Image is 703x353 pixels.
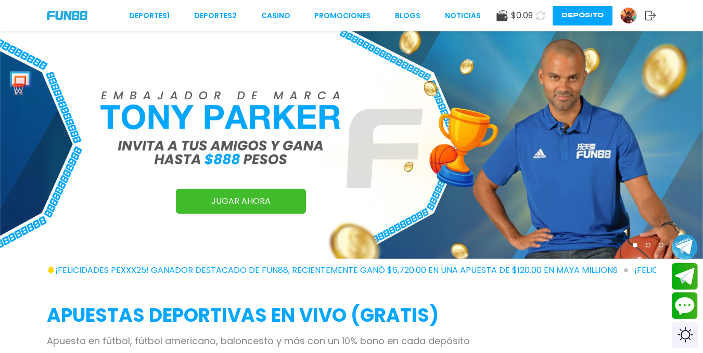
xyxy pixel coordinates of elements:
span: $ 0.09 [511,9,533,22]
h2: APUESTAS DEPORTIVAS EN VIVO (gratis) [47,302,656,330]
button: Contact customer service [672,292,698,319]
div: Switch theme [672,322,698,348]
button: Join telegram channel [672,233,698,260]
button: Depósito [553,6,612,25]
a: Promociones [314,10,370,21]
a: Deportes1 [129,10,170,21]
img: Company Logo [47,11,87,20]
p: Apuesta en fútbol, fútbol americano, baloncesto y más con un 10% bono en cada depósito [47,334,656,348]
a: Deportes2 [194,10,237,21]
a: BLOGS [395,10,420,21]
span: ¡FELICIDADES pexxx25! GANADOR DESTACADO DE FUN88, RECIENTEMENTE GANÓ $6,720.00 EN UNA APUESTA DE ... [55,264,628,277]
a: JUGAR AHORA [176,189,306,214]
a: CASINO [261,10,290,21]
img: Avatar [621,8,636,23]
a: Avatar [620,7,645,24]
button: Join telegram [672,263,698,290]
a: NOTICIAS [445,10,481,21]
